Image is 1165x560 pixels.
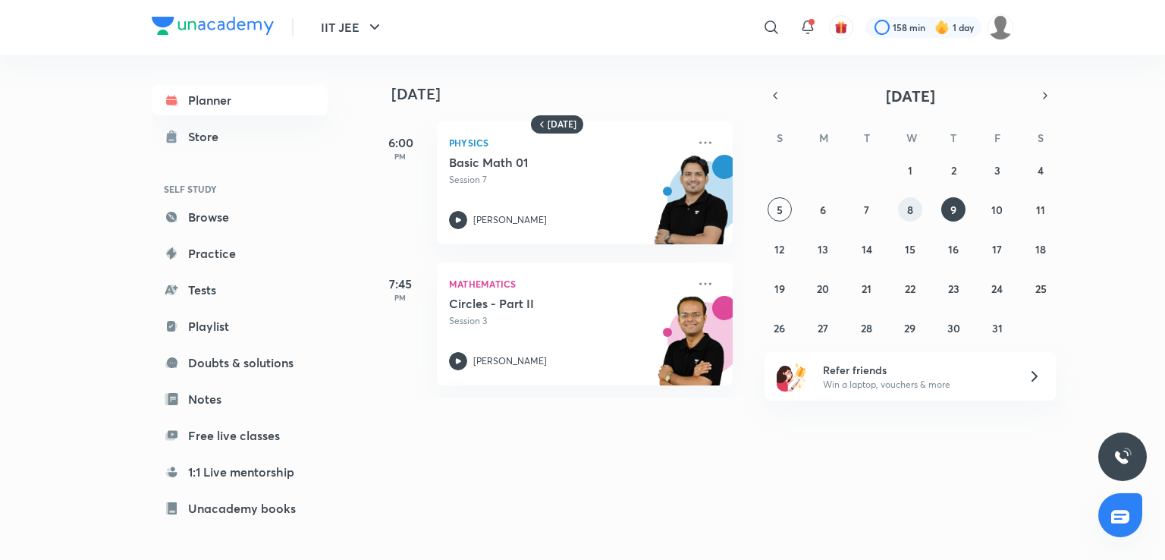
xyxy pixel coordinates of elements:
abbr: October 16, 2025 [948,242,959,256]
abbr: October 10, 2025 [991,203,1003,217]
button: October 31, 2025 [985,316,1010,340]
a: Unacademy books [152,493,328,524]
img: streak [934,20,950,35]
button: October 19, 2025 [768,276,792,300]
button: October 12, 2025 [768,237,792,261]
h6: SELF STUDY [152,176,328,202]
abbr: October 6, 2025 [820,203,826,217]
abbr: October 2, 2025 [951,163,956,178]
abbr: Saturday [1038,131,1044,145]
abbr: Monday [819,131,828,145]
p: Session 3 [449,314,687,328]
img: referral [777,361,807,392]
abbr: October 20, 2025 [817,282,829,296]
button: October 1, 2025 [898,158,922,182]
button: October 26, 2025 [768,316,792,340]
abbr: Thursday [950,131,956,145]
a: Store [152,121,328,152]
a: Playlist [152,311,328,341]
abbr: October 24, 2025 [991,282,1003,296]
button: IIT JEE [312,12,393,42]
img: ttu [1113,448,1132,466]
p: Mathematics [449,275,687,293]
button: October 30, 2025 [941,316,966,340]
a: 1:1 Live mentorship [152,457,328,487]
abbr: October 9, 2025 [950,203,956,217]
abbr: October 7, 2025 [864,203,869,217]
button: October 24, 2025 [985,276,1010,300]
button: October 23, 2025 [941,276,966,300]
h5: Basic Math 01 [449,155,638,170]
button: October 22, 2025 [898,276,922,300]
abbr: Sunday [777,131,783,145]
abbr: October 3, 2025 [994,163,1000,178]
img: Sai Rakshith [988,14,1013,40]
abbr: October 8, 2025 [907,203,913,217]
abbr: October 28, 2025 [861,321,872,335]
p: PM [370,152,431,161]
a: Browse [152,202,328,232]
abbr: October 19, 2025 [774,282,785,296]
button: October 2, 2025 [941,158,966,182]
abbr: October 26, 2025 [774,321,785,335]
span: [DATE] [886,86,935,106]
abbr: October 15, 2025 [905,242,915,256]
abbr: October 12, 2025 [774,242,784,256]
button: October 29, 2025 [898,316,922,340]
button: October 7, 2025 [855,197,879,222]
a: Company Logo [152,17,274,39]
abbr: October 17, 2025 [992,242,1002,256]
button: October 20, 2025 [811,276,835,300]
p: [PERSON_NAME] [473,354,547,368]
button: October 9, 2025 [941,197,966,222]
abbr: Tuesday [864,131,870,145]
p: [PERSON_NAME] [473,213,547,227]
a: Practice [152,238,328,269]
a: Doubts & solutions [152,348,328,378]
button: October 28, 2025 [855,316,879,340]
div: Store [188,127,228,146]
img: unacademy [649,155,733,260]
a: Notes [152,384,328,414]
a: Tests [152,275,328,305]
button: [DATE] [786,85,1035,106]
abbr: October 30, 2025 [947,321,960,335]
h6: Refer friends [823,362,1010,378]
h5: Circles - Part II [449,296,638,311]
abbr: October 5, 2025 [777,203,783,217]
button: October 21, 2025 [855,276,879,300]
button: October 27, 2025 [811,316,835,340]
a: Planner [152,85,328,115]
abbr: October 1, 2025 [908,163,912,178]
button: October 5, 2025 [768,197,792,222]
h5: 7:45 [370,275,431,293]
button: October 3, 2025 [985,158,1010,182]
a: Free live classes [152,420,328,451]
abbr: October 23, 2025 [948,282,959,296]
button: October 11, 2025 [1028,197,1053,222]
abbr: October 18, 2025 [1035,242,1046,256]
button: October 18, 2025 [1028,237,1053,261]
p: Win a laptop, vouchers & more [823,378,1010,392]
button: October 17, 2025 [985,237,1010,261]
abbr: October 25, 2025 [1035,282,1047,296]
h4: [DATE] [391,85,748,103]
button: October 10, 2025 [985,197,1010,222]
abbr: October 31, 2025 [992,321,1003,335]
img: Company Logo [152,17,274,35]
p: Session 7 [449,173,687,187]
abbr: October 11, 2025 [1036,203,1045,217]
abbr: Friday [994,131,1000,145]
button: October 14, 2025 [855,237,879,261]
abbr: Wednesday [906,131,917,145]
p: Physics [449,134,687,152]
button: October 25, 2025 [1028,276,1053,300]
abbr: October 29, 2025 [904,321,915,335]
button: October 4, 2025 [1028,158,1053,182]
abbr: October 21, 2025 [862,282,871,296]
p: PM [370,293,431,302]
button: avatar [829,15,853,39]
abbr: October 4, 2025 [1038,163,1044,178]
button: October 6, 2025 [811,197,835,222]
h5: 6:00 [370,134,431,152]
